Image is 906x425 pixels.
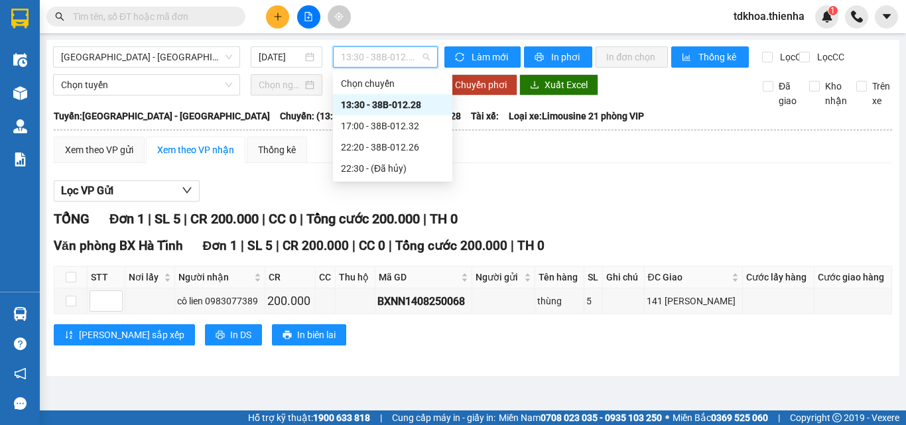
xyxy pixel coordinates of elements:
[13,152,27,166] img: solution-icon
[182,185,192,196] span: down
[54,238,183,253] span: Văn phòng BX Hà Tĩnh
[551,50,582,64] span: In phơi
[537,294,582,308] div: thùng
[517,238,545,253] span: TH 0
[392,410,495,425] span: Cung cấp máy in - giấy in:
[341,161,444,176] div: 22:30 - (Đã hủy)
[13,307,27,321] img: warehouse-icon
[596,46,668,68] button: In đơn chọn
[665,415,669,420] span: ⚪️
[300,211,303,227] span: |
[55,12,64,21] span: search
[472,50,510,64] span: Làm mới
[148,211,151,227] span: |
[129,270,161,284] span: Nơi lấy
[812,50,846,64] span: Lọc CC
[711,412,768,423] strong: 0369 525 060
[743,267,814,288] th: Cước lấy hàng
[61,47,232,67] span: Hà Nội - Hà Tĩnh
[389,238,392,253] span: |
[814,267,892,288] th: Cước giao hàng
[297,5,320,29] button: file-add
[266,5,289,29] button: plus
[444,46,521,68] button: syncLàm mới
[13,86,27,100] img: warehouse-icon
[64,330,74,341] span: sort-ascending
[476,270,521,284] span: Người gửi
[586,294,600,308] div: 5
[178,270,251,284] span: Người nhận
[184,211,187,227] span: |
[341,140,444,154] div: 22:20 - 38B-012.26
[88,267,125,288] th: STT
[54,180,200,202] button: Lọc VP Gửi
[61,182,113,199] span: Lọc VP Gửi
[778,410,780,425] span: |
[698,50,738,64] span: Thống kê
[316,267,336,288] th: CC
[54,324,195,345] button: sort-ascending[PERSON_NAME] sắp xếp
[881,11,893,23] span: caret-down
[530,80,539,91] span: download
[54,111,270,121] b: Tuyến: [GEOGRAPHIC_DATA] - [GEOGRAPHIC_DATA]
[775,50,809,64] span: Lọc CR
[265,267,316,288] th: CR
[54,211,90,227] span: TỔNG
[867,79,895,108] span: Trên xe
[14,367,27,380] span: notification
[499,410,662,425] span: Miền Nam
[333,73,452,94] div: Chọn chuyến
[328,5,351,29] button: aim
[273,12,283,21] span: plus
[828,6,838,15] sup: 1
[304,12,313,21] span: file-add
[11,9,29,29] img: logo-vxr
[247,238,273,253] span: SL 5
[524,46,592,68] button: printerIn phơi
[352,238,356,253] span: |
[671,46,749,68] button: bar-chartThống kê
[379,270,459,284] span: Mã GD
[283,238,349,253] span: CR 200.000
[157,143,234,157] div: Xem theo VP nhận
[79,328,184,342] span: [PERSON_NAME] sắp xếp
[313,412,370,423] strong: 1900 633 818
[155,211,180,227] span: SL 5
[14,337,27,350] span: question-circle
[61,75,232,95] span: Chọn tuyến
[262,211,265,227] span: |
[603,267,644,288] th: Ghi chú
[283,330,292,341] span: printer
[821,11,833,23] img: icon-new-feature
[875,5,898,29] button: caret-down
[723,8,815,25] span: tdkhoa.thienha
[535,267,584,288] th: Tên hàng
[545,78,588,92] span: Xuất Excel
[65,143,133,157] div: Xem theo VP gửi
[375,288,473,314] td: BXNN1408250068
[73,9,229,24] input: Tìm tên, số ĐT hoặc mã đơn
[830,6,835,15] span: 1
[535,52,546,63] span: printer
[341,76,444,91] div: Chọn chuyến
[267,292,313,310] div: 200.000
[258,143,296,157] div: Thống kê
[511,238,514,253] span: |
[541,412,662,423] strong: 0708 023 035 - 0935 103 250
[444,74,517,95] button: Chuyển phơi
[509,109,644,123] span: Loại xe: Limousine 21 phòng VIP
[203,238,238,253] span: Đơn 1
[471,109,499,123] span: Tài xế:
[423,211,426,227] span: |
[259,78,302,92] input: Chọn ngày
[820,79,852,108] span: Kho nhận
[430,211,458,227] span: TH 0
[306,211,420,227] span: Tổng cước 200.000
[395,238,507,253] span: Tổng cước 200.000
[773,79,802,108] span: Đã giao
[230,328,251,342] span: In DS
[13,53,27,67] img: warehouse-icon
[673,410,768,425] span: Miền Bắc
[455,52,466,63] span: sync
[377,293,470,310] div: BXNN1408250068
